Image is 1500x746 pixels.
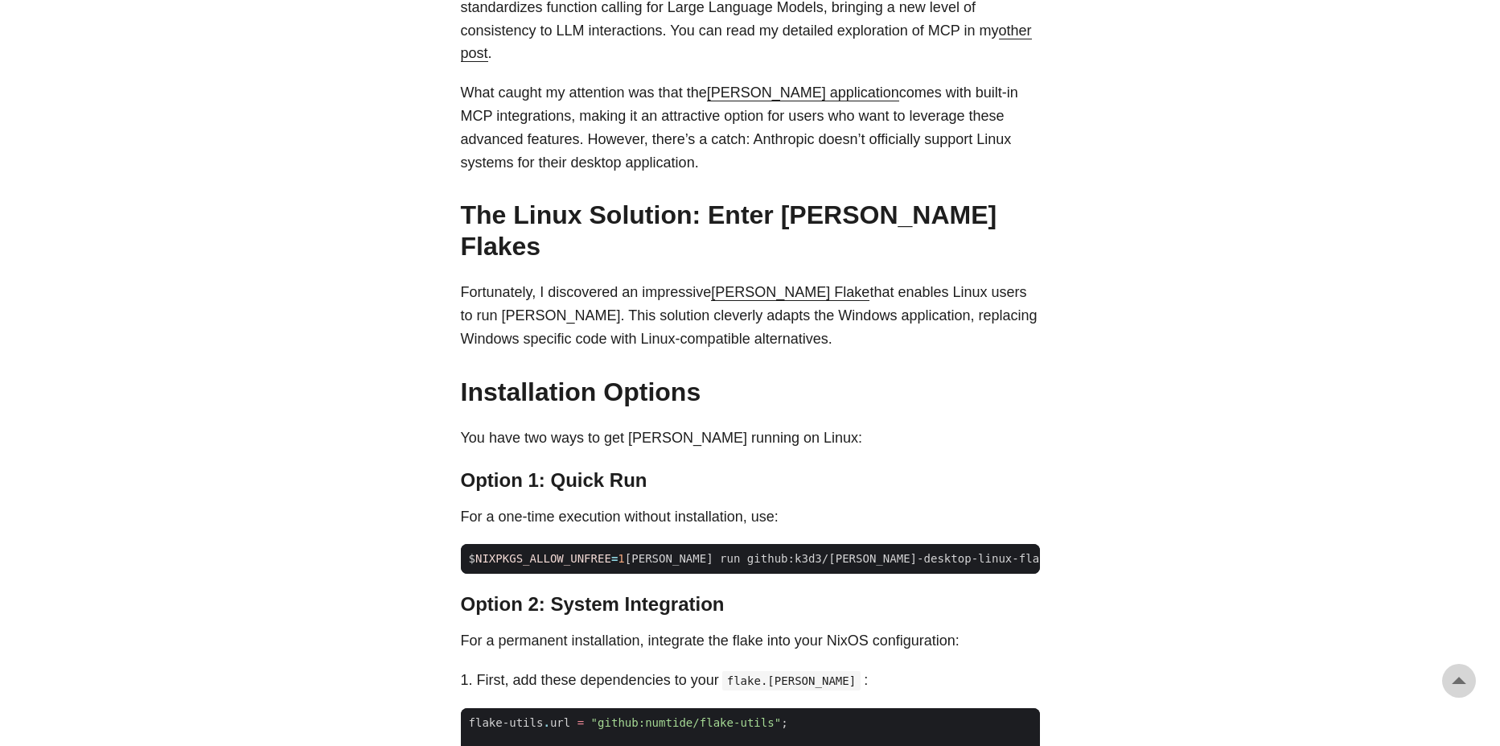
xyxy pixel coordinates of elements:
span: flake-utils [469,716,544,729]
h2: The Linux Solution: Enter [PERSON_NAME] Flakes [461,200,1040,262]
span: NIXPKGS_ALLOW_UNFREE [475,552,611,565]
a: [PERSON_NAME] application [707,84,899,101]
span: $ [PERSON_NAME] run github:k3d3/[PERSON_NAME]-desktop-linux-flake --impure [461,550,1123,567]
h3: Option 2: System Integration [461,593,1040,616]
a: [PERSON_NAME] Flake [711,284,869,300]
span: = [611,552,618,565]
span: "github:numtide/flake-utils" [591,716,782,729]
span: = [577,716,584,729]
span: . [543,716,549,729]
h2: Installation Options [461,377,1040,407]
p: For a permanent installation, integrate the flake into your NixOS configuration: [461,629,1040,653]
li: First, add these dependencies to your : [477,669,1040,692]
p: Fortunately, I discovered an impressive that enables Linux users to run [PERSON_NAME]. This solut... [461,281,1040,350]
code: flake.[PERSON_NAME] [722,671,861,690]
p: You have two ways to get [PERSON_NAME] running on Linux: [461,427,1040,450]
h3: Option 1: Quick Run [461,469,1040,493]
span: ; [781,716,787,729]
p: What caught my attention was that the comes with built-in MCP integrations, making it an attracti... [461,81,1040,174]
p: For a one-time execution without installation, use: [461,505,1040,529]
span: url [550,716,570,729]
a: go to top [1442,664,1476,698]
span: 1 [618,552,624,565]
a: other post [461,23,1032,62]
